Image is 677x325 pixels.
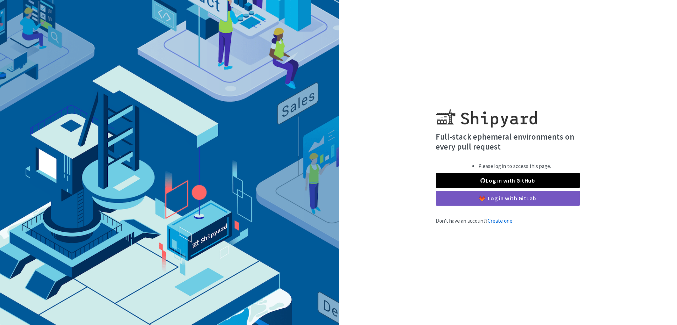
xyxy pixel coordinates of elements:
a: Log in with GitHub [436,173,580,188]
a: Create one [488,217,512,224]
img: gitlab-color.svg [479,196,485,201]
img: Shipyard logo [436,100,537,128]
h4: Full-stack ephemeral environments on every pull request [436,132,580,151]
span: Don't have an account? [436,217,512,224]
li: Please log in to access this page. [478,162,551,170]
a: Log in with GitLab [436,191,580,206]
